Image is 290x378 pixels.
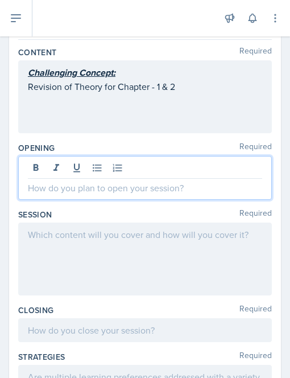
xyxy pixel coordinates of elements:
[18,209,52,220] label: Session
[239,209,272,220] span: Required
[239,351,272,363] span: Required
[28,66,115,79] u: Challenging Concept:
[239,305,272,316] span: Required
[18,351,65,363] label: Strategies
[239,47,272,58] span: Required
[18,47,56,58] label: Content
[28,80,262,93] p: Revision of Theory for Chapter - 1 & 2
[18,305,53,316] label: Closing
[18,142,55,154] label: Opening
[239,142,272,154] span: Required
